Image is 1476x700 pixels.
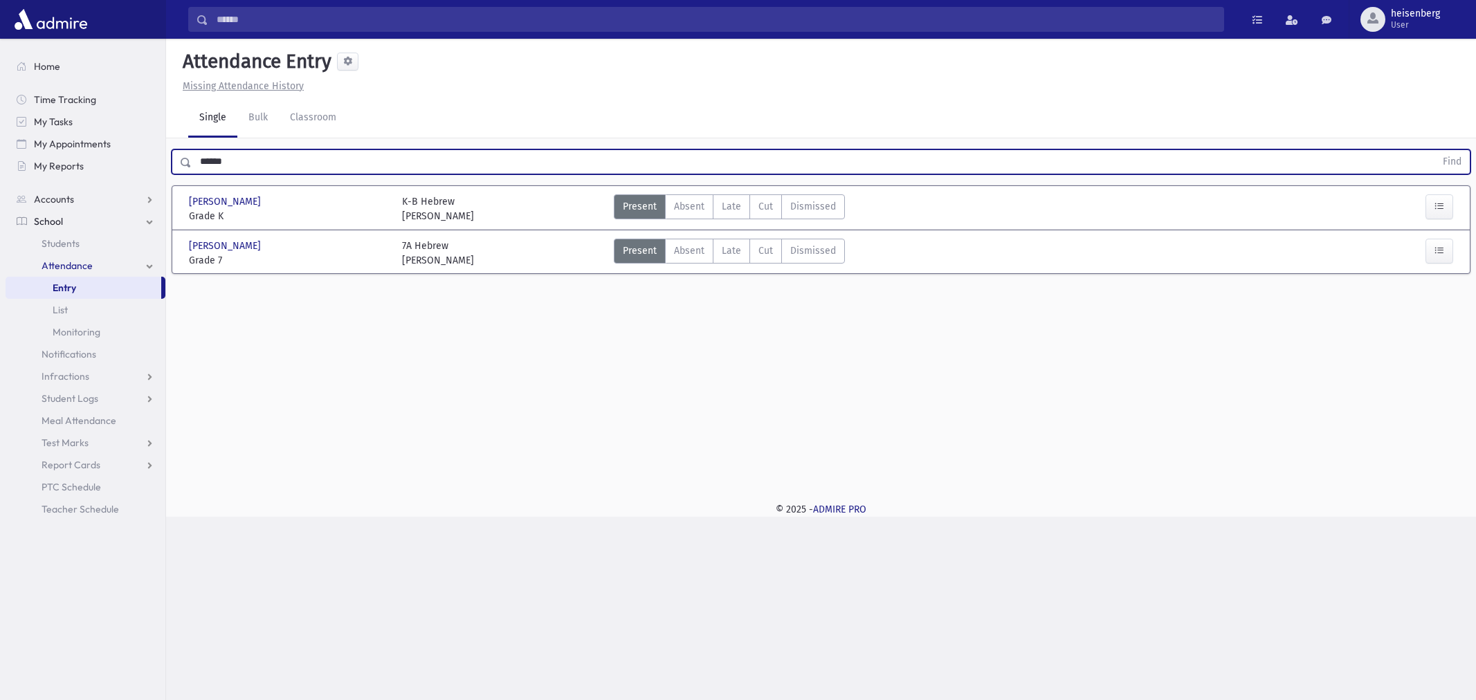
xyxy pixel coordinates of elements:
[623,199,657,214] span: Present
[623,243,657,258] span: Present
[722,243,741,258] span: Late
[614,239,845,268] div: AttTypes
[237,99,279,138] a: Bulk
[614,194,845,223] div: AttTypes
[34,215,63,228] span: School
[402,239,474,268] div: 7A Hebrew [PERSON_NAME]
[42,259,93,272] span: Attendance
[6,498,165,520] a: Teacher Schedule
[53,282,76,294] span: Entry
[1391,19,1440,30] span: User
[6,299,165,321] a: List
[6,277,161,299] a: Entry
[177,50,331,73] h5: Attendance Entry
[42,436,89,449] span: Test Marks
[722,199,741,214] span: Late
[402,194,474,223] div: K-B Hebrew [PERSON_NAME]
[189,209,388,223] span: Grade K
[34,93,96,106] span: Time Tracking
[6,155,165,177] a: My Reports
[34,138,111,150] span: My Appointments
[674,243,704,258] span: Absent
[790,243,836,258] span: Dismissed
[189,194,264,209] span: [PERSON_NAME]
[42,392,98,405] span: Student Logs
[42,348,96,360] span: Notifications
[42,414,116,427] span: Meal Attendance
[177,80,304,92] a: Missing Attendance History
[6,55,165,77] a: Home
[42,503,119,515] span: Teacher Schedule
[53,326,100,338] span: Monitoring
[6,89,165,111] a: Time Tracking
[6,321,165,343] a: Monitoring
[34,193,74,205] span: Accounts
[758,199,773,214] span: Cut
[1434,150,1470,174] button: Find
[1391,8,1440,19] span: heisenberg
[6,188,165,210] a: Accounts
[42,481,101,493] span: PTC Schedule
[208,7,1223,32] input: Search
[42,459,100,471] span: Report Cards
[188,502,1454,517] div: © 2025 -
[6,432,165,454] a: Test Marks
[6,454,165,476] a: Report Cards
[6,476,165,498] a: PTC Schedule
[6,111,165,133] a: My Tasks
[34,160,84,172] span: My Reports
[6,255,165,277] a: Attendance
[34,60,60,73] span: Home
[6,409,165,432] a: Meal Attendance
[53,304,68,316] span: List
[42,237,80,250] span: Students
[6,387,165,409] a: Student Logs
[790,199,836,214] span: Dismissed
[188,99,237,138] a: Single
[42,370,89,383] span: Infractions
[6,133,165,155] a: My Appointments
[813,504,866,515] a: ADMIRE PRO
[279,99,347,138] a: Classroom
[183,80,304,92] u: Missing Attendance History
[6,232,165,255] a: Students
[6,343,165,365] a: Notifications
[6,210,165,232] a: School
[189,253,388,268] span: Grade 7
[6,365,165,387] a: Infractions
[674,199,704,214] span: Absent
[758,243,773,258] span: Cut
[11,6,91,33] img: AdmirePro
[189,239,264,253] span: [PERSON_NAME]
[34,116,73,128] span: My Tasks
